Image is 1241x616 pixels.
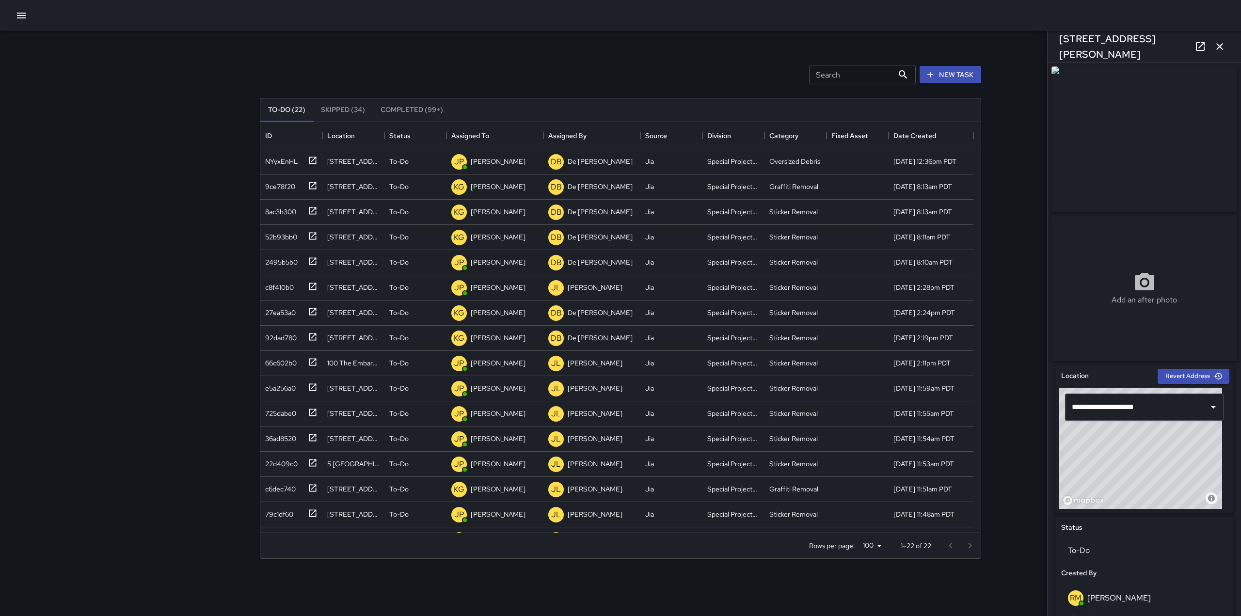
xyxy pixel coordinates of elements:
[707,484,760,494] div: Special Projects Team
[261,178,295,191] div: 9ce78f20
[389,484,409,494] p: To-Do
[454,509,464,521] p: JP
[454,307,464,319] p: KG
[568,257,633,267] p: De'[PERSON_NAME]
[769,509,818,519] div: Sticker Removal
[568,358,622,368] p: [PERSON_NAME]
[389,232,409,242] p: To-Do
[893,434,955,443] div: 9/2/2025, 11:54am PDT
[327,157,380,166] div: 250 Montgomery Street
[551,232,562,243] p: DB
[568,157,633,166] p: De'[PERSON_NAME]
[645,207,654,217] div: Jia
[707,283,760,292] div: Special Projects Team
[327,409,380,418] div: 1 Market Street
[261,153,298,166] div: NYyxEnHL
[265,122,272,149] div: ID
[327,122,355,149] div: Location
[645,308,654,317] div: Jia
[261,455,298,469] div: 22d409c0
[568,509,622,519] p: [PERSON_NAME]
[551,257,562,269] p: DB
[454,458,464,470] p: JP
[645,383,654,393] div: Jia
[389,383,409,393] p: To-Do
[543,122,640,149] div: Assigned By
[769,434,818,443] div: Sticker Removal
[373,98,451,122] button: Completed (99+)
[707,509,760,519] div: Special Projects Team
[551,206,562,218] p: DB
[551,181,562,193] p: DB
[261,480,296,494] div: c6dec740
[471,207,525,217] p: [PERSON_NAME]
[893,122,936,149] div: Date Created
[261,304,296,317] div: 27ea53a0
[769,409,818,418] div: Sticker Removal
[893,232,950,242] div: 9/3/2025, 8:11am PDT
[769,358,818,368] div: Sticker Removal
[568,207,633,217] p: De'[PERSON_NAME]
[389,308,409,317] p: To-Do
[769,484,818,494] div: Graffiti Removal
[261,531,295,544] div: 4674c910
[645,509,654,519] div: Jia
[327,459,380,469] div: 5 Embarcadero Center
[893,484,952,494] div: 9/2/2025, 11:51am PDT
[313,98,373,122] button: Skipped (34)
[389,358,409,368] p: To-Do
[551,156,562,168] p: DB
[551,383,561,395] p: JL
[454,181,464,193] p: KG
[446,122,543,149] div: Assigned To
[327,232,380,242] div: 53 Sutter Street
[893,182,952,191] div: 9/3/2025, 8:13am PDT
[707,182,760,191] div: Special Projects Team
[551,509,561,521] p: JL
[261,228,297,242] div: 52b93bb0
[889,122,973,149] div: Date Created
[389,122,411,149] div: Status
[568,182,633,191] p: De'[PERSON_NAME]
[454,257,464,269] p: JP
[769,257,818,267] div: Sticker Removal
[707,157,760,166] div: Special Projects Team
[454,232,464,243] p: KG
[389,459,409,469] p: To-Do
[707,358,760,368] div: Special Projects Team
[893,383,955,393] div: 9/2/2025, 11:59am PDT
[471,333,525,343] p: [PERSON_NAME]
[384,122,446,149] div: Status
[551,282,561,294] p: JL
[707,207,760,217] div: Special Projects Team
[548,122,587,149] div: Assigned By
[645,434,654,443] div: Jia
[769,122,798,149] div: Category
[454,408,464,420] p: JP
[901,541,931,551] p: 1–22 of 22
[327,484,380,494] div: 124 Market Street
[893,409,954,418] div: 9/2/2025, 11:55am PDT
[389,434,409,443] p: To-Do
[568,283,622,292] p: [PERSON_NAME]
[261,279,294,292] div: c8f410b0
[389,409,409,418] p: To-Do
[471,257,525,267] p: [PERSON_NAME]
[327,434,380,443] div: 1 Market Street
[389,207,409,217] p: To-Do
[707,333,760,343] div: Special Projects Team
[261,253,298,267] div: 2495b5b0
[327,333,380,343] div: 201 Steuart Street
[471,383,525,393] p: [PERSON_NAME]
[568,459,622,469] p: [PERSON_NAME]
[702,122,764,149] div: Division
[454,206,464,218] p: KG
[389,333,409,343] p: To-Do
[809,541,855,551] p: Rows per page:
[769,308,818,317] div: Sticker Removal
[645,232,654,242] div: Jia
[707,409,760,418] div: Special Projects Team
[471,509,525,519] p: [PERSON_NAME]
[327,207,380,217] div: 333 Bush Street
[261,430,296,443] div: 36ad8520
